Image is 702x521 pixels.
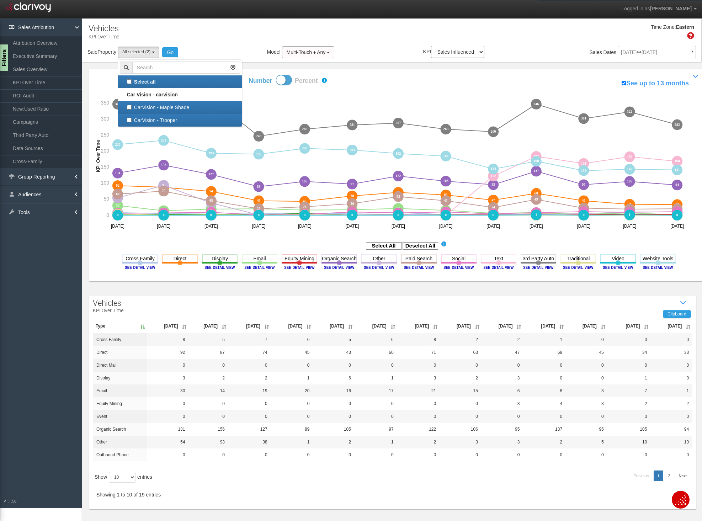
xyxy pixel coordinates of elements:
td: 0 [271,397,313,410]
a: 1 [654,471,663,481]
text: 66 [116,192,119,196]
button: Multi-Touch ♦ Any [282,46,335,58]
text: 105 [628,179,633,183]
text: KPI Over Time [95,140,101,172]
text: 282 [676,122,681,126]
th: Sep '24: activate to sort column ascending [271,319,313,333]
td: display [93,372,147,384]
text: 260 [491,129,497,133]
td: 0 [313,359,355,372]
text: 20 [676,207,680,211]
text: 105 [302,179,308,183]
text: 50 [103,196,109,202]
text: 14 [162,209,166,213]
text: 58 [397,195,400,198]
text: 9 [630,210,632,214]
text: 49 [535,197,539,201]
text: 106 [444,179,449,183]
td: 2 [482,333,523,346]
a: Previous [630,471,653,481]
td: 6 [355,333,397,346]
a: CarVision - Maple Shade [118,101,242,114]
label: See up to 13 months [622,79,689,88]
td: 2 [440,372,482,384]
td: 21 [397,384,440,397]
a: CarVision - Trooper [118,114,242,127]
span: Vehicles [93,299,121,308]
td: 0 [523,410,566,423]
text: 19 [629,207,632,211]
text: 268 [444,127,449,131]
text: 0 [117,213,119,217]
text: 0 [304,213,306,217]
select: Showentries [109,472,135,483]
th: Oct '24: activate to sort column ascending [313,319,355,333]
text: 346 [115,102,121,106]
text: 156 [161,163,166,167]
td: 6 [313,372,355,384]
text: 43 [303,200,307,203]
text: 26 [303,205,307,209]
td: 20 [271,384,313,397]
text: 63 [445,193,448,197]
text: [DATE] [440,224,453,229]
text: 322 [628,110,633,113]
text: 139 [582,169,587,172]
td: 0 [147,410,189,423]
td: 0 [355,359,397,372]
text: 0 [258,213,260,217]
td: 0 [271,359,313,372]
div: Time Zone: [648,24,676,31]
text: 47 [492,198,496,202]
th: Jun '24: activate to sort column ascending [147,319,189,333]
td: other [93,436,147,448]
text: 220 [115,143,121,147]
td: 0 [482,359,523,372]
td: 1 [607,372,651,384]
th: Nov '24: activate to sort column ascending [355,319,397,333]
td: cross family [93,333,147,346]
text: 193 [209,151,214,155]
text: 6 [258,211,260,215]
text: 97 [351,182,355,186]
td: 3 [397,372,440,384]
td: 0 [397,410,440,423]
td: 1 [523,333,566,346]
text: [DATE] [111,224,124,229]
td: 0 [440,359,482,372]
td: 33 [650,346,692,359]
text: 4 [117,212,119,216]
text: [DATE] [157,224,171,229]
text: 7 [163,211,165,215]
text: 17 [351,208,355,212]
td: organic search [93,423,147,436]
text: 9 [211,210,212,214]
text: 30 [116,203,119,207]
text: 60 [351,194,355,198]
td: email [93,384,147,397]
text: 10 [445,210,448,214]
td: 5 [313,333,355,346]
td: 0 [523,372,566,384]
text: 168 [676,159,681,163]
td: 71 [397,346,440,359]
td: 45 [271,346,313,359]
td: 0 [228,410,271,423]
text: 122 [396,174,401,178]
td: 1 [271,372,313,384]
text: 11 [583,209,586,213]
td: 0 [607,410,651,423]
text: 74 [209,189,213,193]
span: Sales [590,49,602,55]
text: [DATE] [346,224,360,229]
text: 141 [676,168,681,172]
td: 92 [147,346,189,359]
td: 3 [566,397,607,410]
text: 250 [101,132,110,138]
td: 0 [566,410,607,423]
td: 60 [355,346,397,359]
td: 0 [566,333,607,346]
text: [DATE] [578,224,591,229]
td: 0 [188,410,228,423]
span: Logged in as [621,6,650,11]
